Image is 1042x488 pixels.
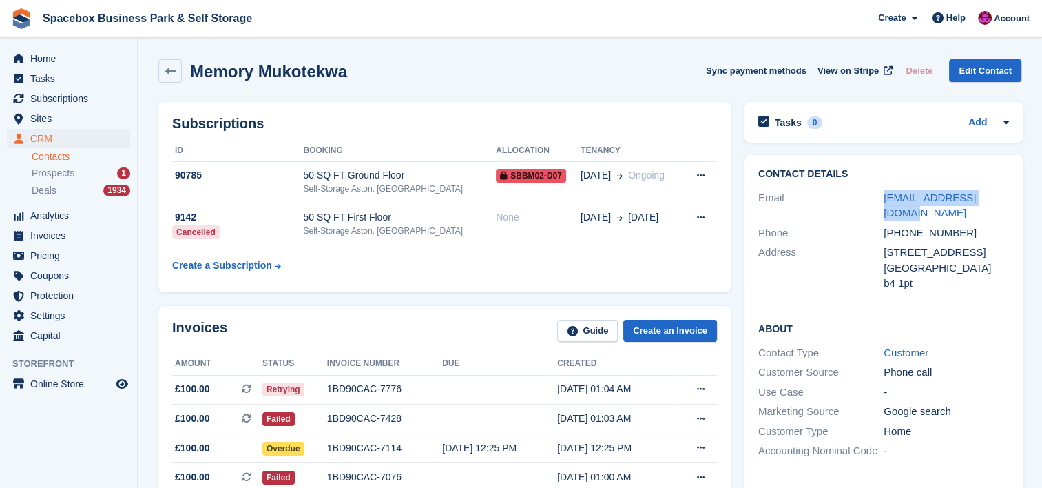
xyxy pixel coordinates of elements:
span: SBBM02-D07 [496,169,566,183]
span: Coupons [30,266,113,285]
span: Pricing [30,246,113,265]
h2: Memory Mukotekwa [190,62,347,81]
th: ID [172,140,303,162]
div: [PHONE_NUMBER] [884,225,1009,241]
div: Email [758,190,884,221]
span: Deals [32,184,56,197]
div: - [884,443,1009,459]
span: Settings [30,306,113,325]
div: [DATE] 01:00 AM [557,470,672,485]
span: Home [30,49,113,68]
a: Create a Subscription [172,253,281,278]
span: Prospects [32,167,74,180]
div: Phone call [884,365,1009,380]
span: View on Stripe [817,64,879,78]
span: Failed [262,412,295,426]
a: Spacebox Business Park & Self Storage [37,7,258,30]
div: [GEOGRAPHIC_DATA] [884,261,1009,276]
th: Booking [303,140,496,162]
a: View on Stripe [812,59,895,82]
span: £100.00 [175,382,210,396]
a: menu [7,129,130,148]
span: [DATE] [581,168,611,183]
a: menu [7,326,130,345]
a: menu [7,306,130,325]
th: Created [557,353,672,375]
div: 1BD90CAC-7114 [327,441,442,456]
span: Retrying [262,383,304,396]
span: [DATE] [581,210,611,225]
span: £100.00 [175,470,210,485]
span: Failed [262,471,295,485]
a: Customer [884,347,928,358]
div: Cancelled [172,225,220,239]
div: Customer Type [758,424,884,440]
a: menu [7,374,130,394]
div: Phone [758,225,884,241]
a: [EMAIL_ADDRESS][DOMAIN_NAME] [884,192,976,219]
div: 0 [807,116,823,129]
th: Allocation [496,140,581,162]
span: Capital [30,326,113,345]
a: Create an Invoice [623,320,717,343]
div: [DATE] 12:25 PM [442,441,557,456]
div: 1 [117,167,130,179]
div: 1BD90CAC-7076 [327,470,442,485]
div: Address [758,245,884,292]
div: Marketing Source [758,404,884,420]
th: Invoice number [327,353,442,375]
th: Amount [172,353,262,375]
a: menu [7,206,130,225]
a: menu [7,246,130,265]
div: Use Case [758,385,884,400]
a: menu [7,226,130,245]
div: [DATE] 12:25 PM [557,441,672,456]
div: Google search [884,404,1009,420]
a: Deals 1934 [32,183,130,198]
h2: Invoices [172,320,227,343]
div: 1BD90CAC-7776 [327,382,442,396]
a: Edit Contact [949,59,1021,82]
span: Sites [30,109,113,128]
a: menu [7,266,130,285]
span: Tasks [30,69,113,88]
div: Home [884,424,1009,440]
h2: Subscriptions [172,116,717,132]
span: £100.00 [175,441,210,456]
span: Ongoing [628,170,665,181]
a: Guide [557,320,618,343]
div: Self-Storage Aston, [GEOGRAPHIC_DATA] [303,183,496,195]
div: 1BD90CAC-7428 [327,411,442,426]
a: menu [7,286,130,305]
a: Prospects 1 [32,166,130,181]
img: stora-icon-8386f47178a22dfd0bd8f6a31ec36ba5ce8667c1dd55bd0f319d3a0aa187defe.svg [11,8,32,29]
div: 50 SQ FT First Floor [303,210,496,225]
span: £100.00 [175,411,210,426]
h2: Contact Details [758,169,1009,180]
div: - [884,385,1009,400]
a: Add [968,115,987,131]
span: [DATE] [628,210,658,225]
th: Tenancy [581,140,682,162]
div: [DATE] 01:03 AM [557,411,672,426]
span: Storefront [12,357,137,371]
div: Customer Source [758,365,884,380]
button: Delete [900,59,938,82]
div: [DATE] 01:04 AM [557,382,672,396]
span: Online Store [30,374,113,394]
span: Analytics [30,206,113,225]
img: Shitika Balanath [978,11,992,25]
span: CRM [30,129,113,148]
a: menu [7,109,130,128]
span: Protection [30,286,113,305]
div: 90785 [172,168,303,183]
span: Invoices [30,226,113,245]
a: Preview store [114,376,130,392]
div: Create a Subscription [172,258,272,273]
span: Subscriptions [30,89,113,108]
div: [STREET_ADDRESS] [884,245,1009,261]
th: Due [442,353,557,375]
a: menu [7,49,130,68]
span: Help [946,11,966,25]
a: menu [7,89,130,108]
